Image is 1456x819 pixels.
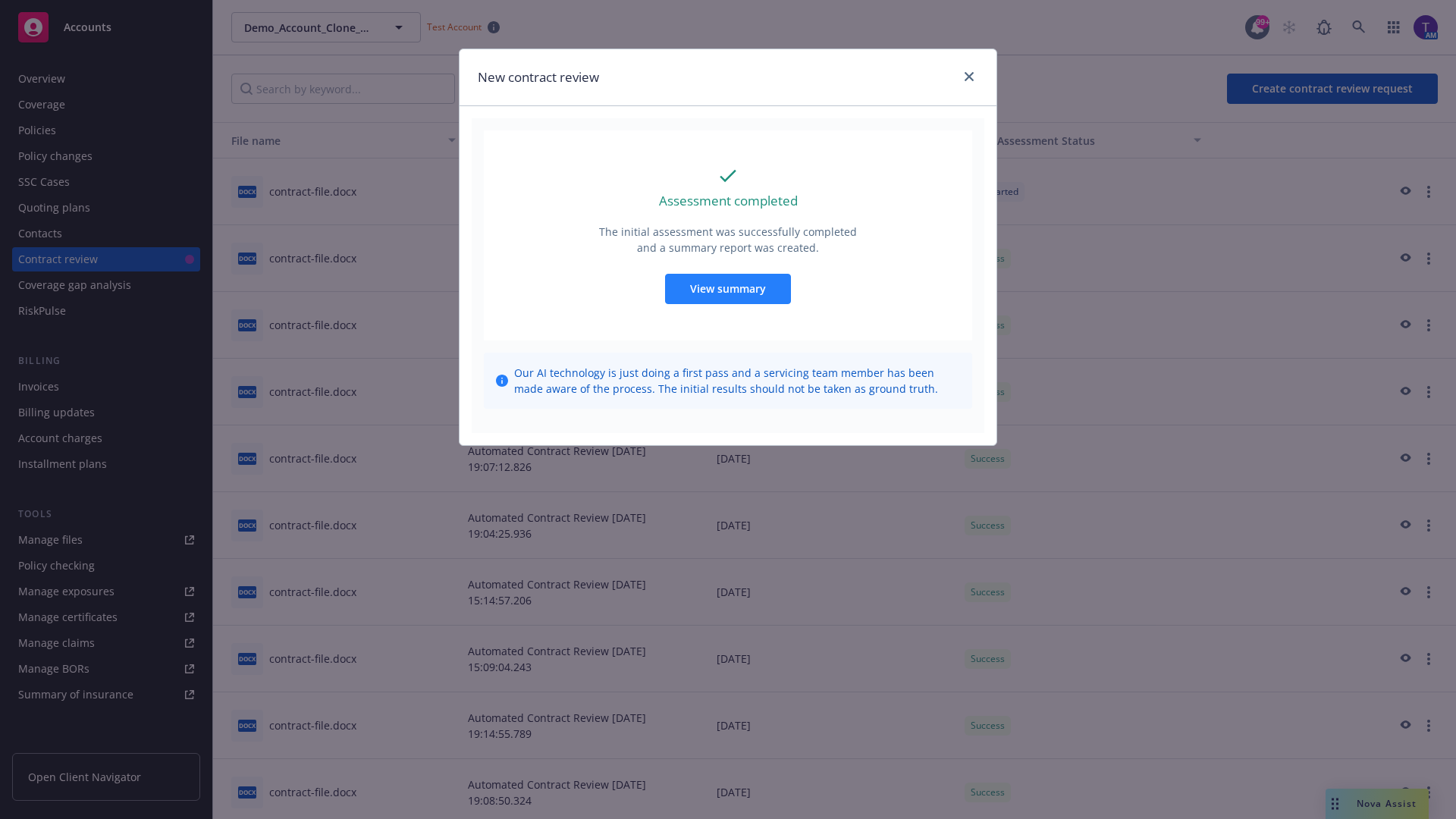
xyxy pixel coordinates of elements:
span: View summary [690,281,766,296]
p: The initial assessment was successfully completed and a summary report was created. [598,224,858,256]
button: View summary [665,274,791,304]
span: Our AI technology is just doing a first pass and a servicing team member has been made aware of t... [514,365,960,397]
a: close [960,67,978,86]
p: Assessment completed [659,191,798,211]
h1: New contract review [478,67,599,87]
